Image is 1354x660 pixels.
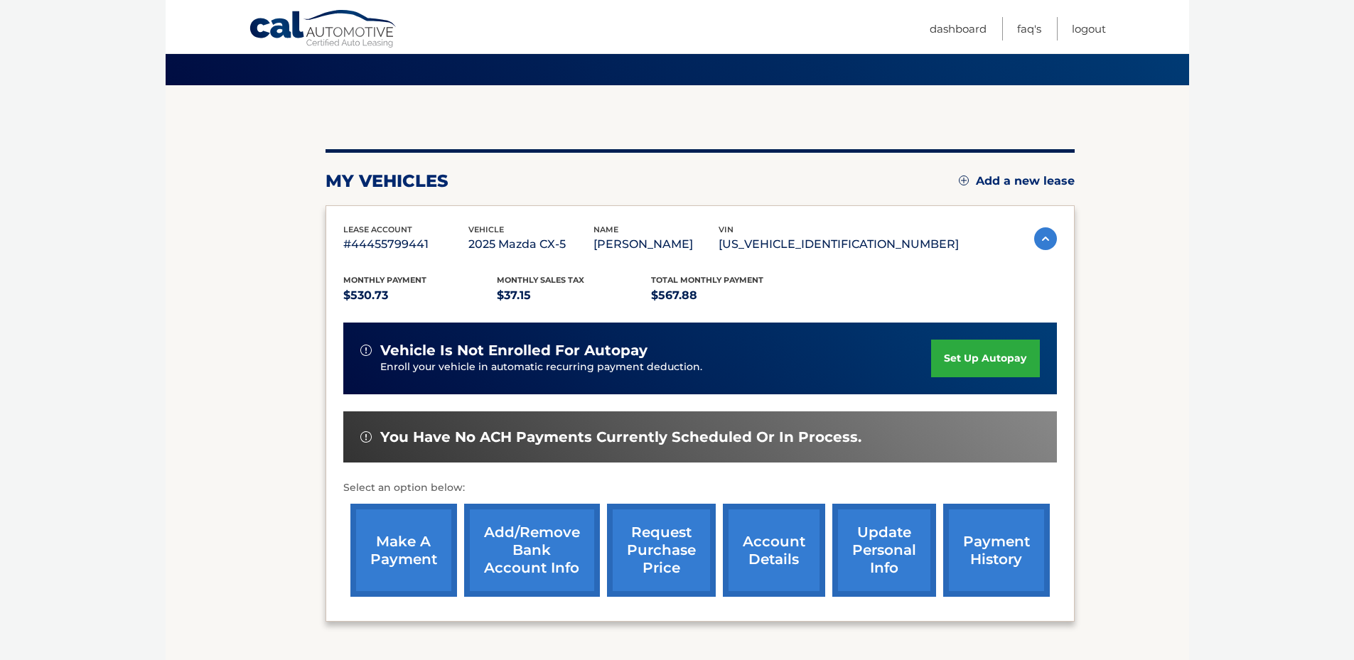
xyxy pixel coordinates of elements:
[1072,17,1106,40] a: Logout
[380,428,861,446] span: You have no ACH payments currently scheduled or in process.
[360,345,372,356] img: alert-white.svg
[719,224,734,234] span: vin
[468,234,593,254] p: 2025 Mazda CX-5
[249,9,398,50] a: Cal Automotive
[651,275,763,285] span: Total Monthly Payment
[719,234,959,254] p: [US_VEHICLE_IDENTIFICATION_NUMBER]
[343,286,498,305] p: $530.73
[832,504,936,597] a: update personal info
[464,504,600,597] a: Add/Remove bank account info
[380,342,648,359] span: vehicle is not enrolled for autopay
[723,504,825,597] a: account details
[497,286,651,305] p: $37.15
[343,224,412,234] span: lease account
[651,286,805,305] p: $567.88
[593,234,719,254] p: [PERSON_NAME]
[607,504,716,597] a: request purchase price
[931,340,1039,377] a: set up autopay
[326,171,448,192] h2: my vehicles
[360,431,372,443] img: alert-white.svg
[1034,227,1057,250] img: accordion-active.svg
[959,174,1075,188] a: Add a new lease
[943,504,1050,597] a: payment history
[380,359,932,375] p: Enroll your vehicle in automatic recurring payment deduction.
[930,17,987,40] a: Dashboard
[497,275,584,285] span: Monthly sales Tax
[468,224,504,234] span: vehicle
[959,175,969,185] img: add.svg
[593,224,618,234] span: name
[1017,17,1041,40] a: FAQ's
[343,480,1057,497] p: Select an option below:
[343,275,426,285] span: Monthly Payment
[350,504,457,597] a: make a payment
[343,234,468,254] p: #44455799441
